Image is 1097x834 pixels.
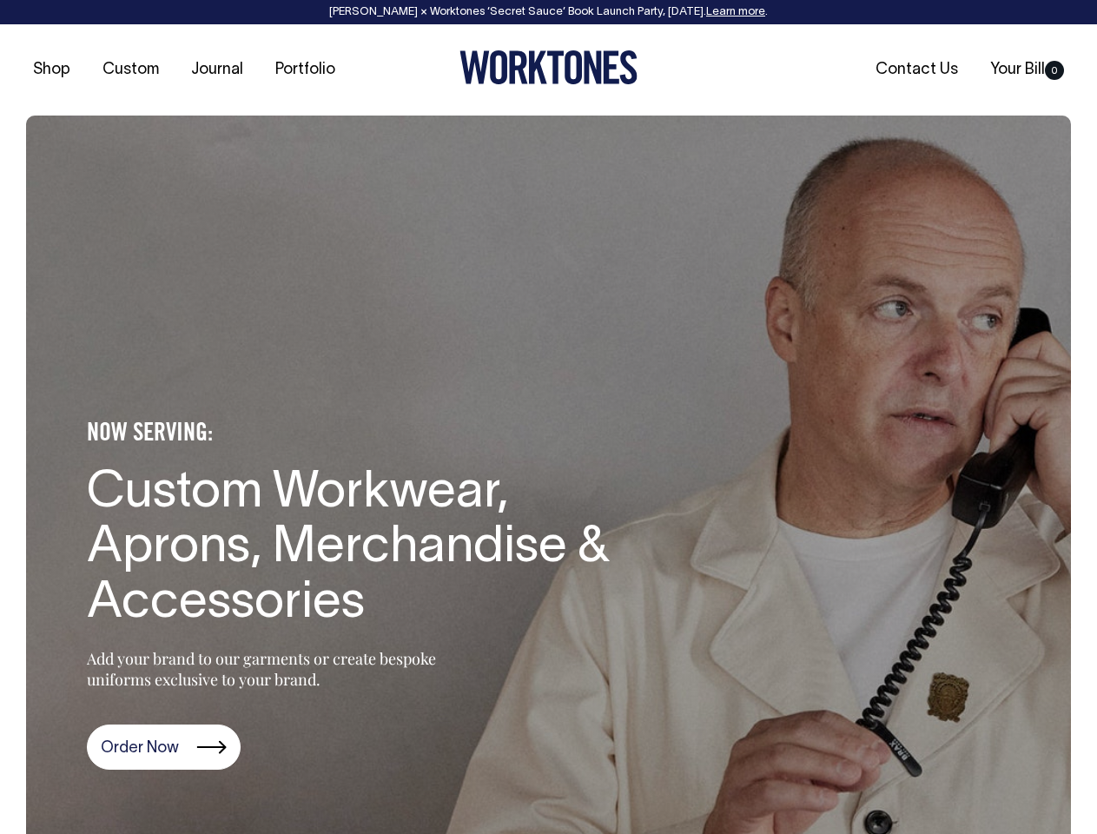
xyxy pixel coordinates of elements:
a: Learn more [706,7,765,17]
h4: NOW SERVING: [87,420,651,449]
a: Order Now [87,725,241,770]
div: [PERSON_NAME] × Worktones ‘Secret Sauce’ Book Launch Party, [DATE]. . [17,6,1080,18]
a: Your Bill0 [983,56,1071,84]
a: Portfolio [268,56,342,84]
a: Journal [184,56,250,84]
a: Custom [96,56,166,84]
p: Add your brand to our garments or create bespoke uniforms exclusive to your brand. [87,648,478,690]
a: Contact Us [869,56,965,84]
span: 0 [1045,61,1064,80]
a: Shop [26,56,77,84]
h1: Custom Workwear, Aprons, Merchandise & Accessories [87,467,651,632]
